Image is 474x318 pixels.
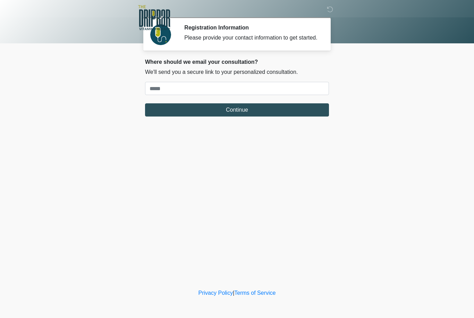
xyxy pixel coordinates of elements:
p: We'll send you a secure link to your personalized consultation. [145,68,329,76]
a: Terms of Service [234,290,276,296]
a: | [233,290,234,296]
h2: Where should we email your consultation? [145,59,329,65]
img: The DRIPBaR - Lubbock Logo [138,5,170,30]
button: Continue [145,103,329,117]
a: Privacy Policy [198,290,233,296]
div: Please provide your contact information to get started. [184,34,319,42]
